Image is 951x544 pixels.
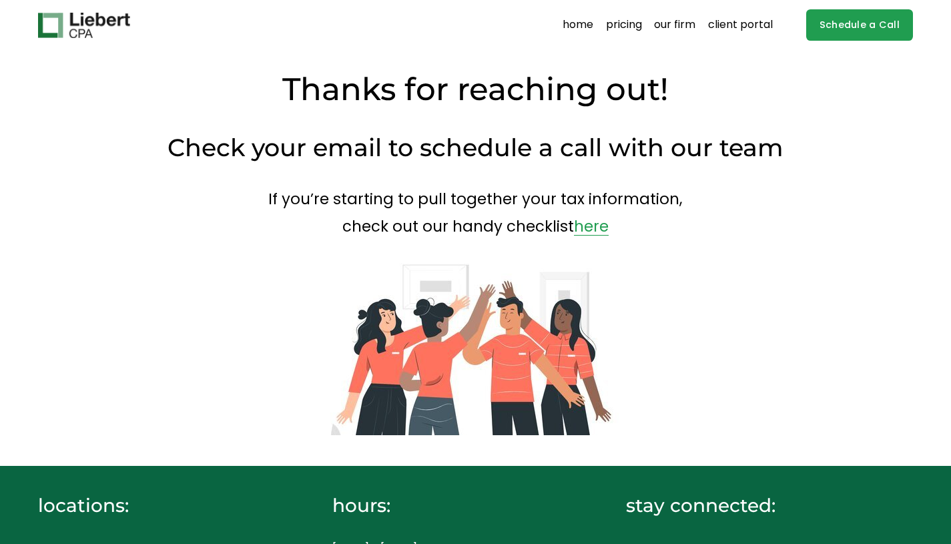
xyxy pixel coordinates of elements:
a: here [574,216,609,237]
h4: hours: [332,493,583,518]
a: client portal [708,15,773,36]
a: home [563,15,593,36]
a: pricing [606,15,642,36]
h2: Thanks for reaching out! [38,69,913,110]
img: Liebert CPA [38,13,130,38]
a: Schedule a Call [806,9,913,41]
h4: stay connected: [626,493,876,518]
h3: Check your email to schedule a call with our team [38,131,913,164]
a: our firm [654,15,695,36]
h4: locations: [38,493,288,518]
p: If you’re starting to pull together your tax information, check out our handy checklist [38,186,913,240]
